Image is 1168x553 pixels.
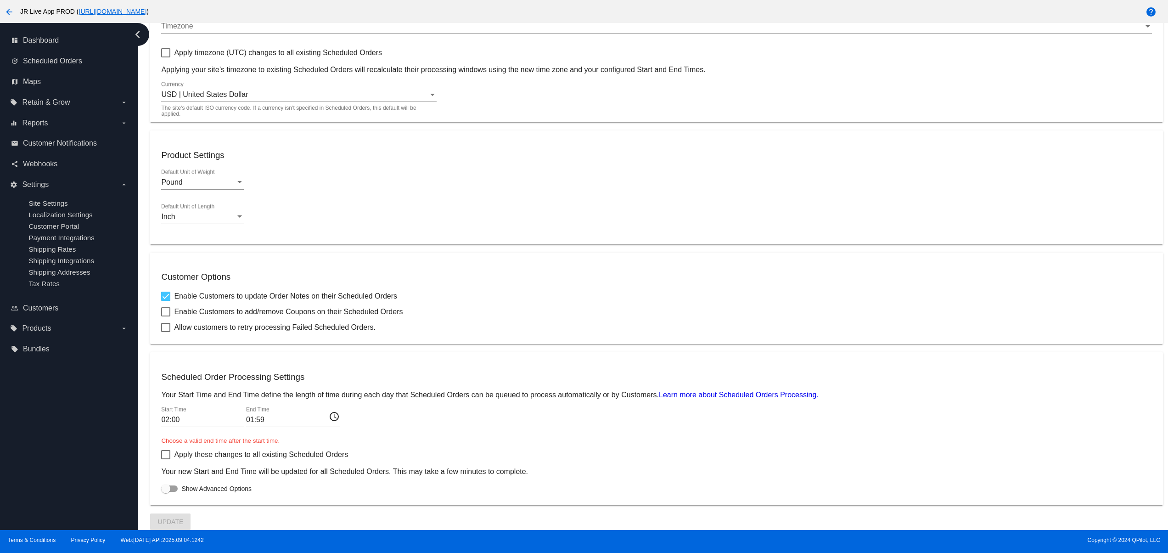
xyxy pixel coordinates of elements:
[120,99,128,106] i: arrow_drop_down
[659,391,819,399] a: Learn more about Scheduled Orders Processing.
[161,391,1151,399] p: Your Start Time and End Time define the length of time during each day that Scheduled Orders can ...
[28,245,76,253] a: Shipping Rates
[28,199,67,207] a: Site Settings
[22,98,70,107] span: Retain & Grow
[23,36,59,45] span: Dashboard
[161,416,244,424] input: Start Time
[10,119,17,127] i: equalizer
[161,105,431,118] mat-hint: The site's default ISO currency code. If a currency isn’t specified in Scheduled Orders, this def...
[161,213,244,221] mat-select: Default Unit of Length
[11,140,18,147] i: email
[161,66,1151,74] p: Applying your site’s timezone to existing Scheduled Orders will recalculate their processing wind...
[11,342,128,356] a: local_offer Bundles
[246,416,329,424] input: End Time
[592,537,1160,543] span: Copyright © 2024 QPilot, LLC
[161,90,437,99] mat-select: Currency
[10,99,17,106] i: local_offer
[158,518,184,525] span: Update
[174,322,375,333] span: Allow customers to retry processing Failed Scheduled Orders.
[130,27,145,42] i: chevron_left
[11,301,128,316] a: people_outline Customers
[161,468,1151,476] p: Your new Start and End Time will be updated for all Scheduled Orders. This may take a few minutes...
[120,325,128,332] i: arrow_drop_down
[28,222,79,230] a: Customer Portal
[71,537,106,543] a: Privacy Policy
[28,234,95,242] a: Payment Integrations
[79,8,147,15] a: [URL][DOMAIN_NAME]
[161,178,244,186] mat-select: Default Unit of Weight
[174,47,382,58] span: Apply timezone (UTC) changes to all existing Scheduled Orders
[23,57,82,65] span: Scheduled Orders
[28,280,60,288] a: Tax Rates
[11,160,18,168] i: share
[11,136,128,151] a: email Customer Notifications
[10,325,17,332] i: local_offer
[23,78,41,86] span: Maps
[174,306,403,317] span: Enable Customers to add/remove Coupons on their Scheduled Orders
[1146,6,1157,17] mat-icon: help
[181,484,252,493] span: Show Advanced Options
[11,54,128,68] a: update Scheduled Orders
[161,272,1151,282] h3: Customer Options
[161,22,193,30] span: Timezone
[161,150,1151,160] h3: Product Settings
[11,305,18,312] i: people_outline
[22,181,49,189] span: Settings
[11,57,18,65] i: update
[161,22,1151,30] mat-select: Timezone
[161,213,175,220] span: Inch
[20,8,149,15] span: JR Live App PROD ( )
[161,437,280,444] small: Choose a valid end time after the start time.
[120,181,128,188] i: arrow_drop_down
[121,537,204,543] a: Web:[DATE] API:2025.09.04.1242
[10,181,17,188] i: settings
[174,449,348,460] span: Apply these changes to all existing Scheduled Orders
[22,119,48,127] span: Reports
[23,304,58,312] span: Customers
[8,537,56,543] a: Terms & Conditions
[11,37,18,44] i: dashboard
[11,78,18,85] i: map
[28,268,90,276] a: Shipping Addresses
[11,74,128,89] a: map Maps
[23,139,97,147] span: Customer Notifications
[161,372,1151,382] h3: Scheduled Order Processing Settings
[23,160,57,168] span: Webhooks
[28,211,92,219] a: Localization Settings
[161,178,182,186] span: Pound
[150,513,191,530] button: Update
[23,345,50,353] span: Bundles
[11,157,128,171] a: share Webhooks
[120,119,128,127] i: arrow_drop_down
[28,257,94,265] a: Shipping Integrations
[161,90,248,98] span: USD | United States Dollar
[174,291,397,302] span: Enable Customers to update Order Notes on their Scheduled Orders
[11,345,18,353] i: local_offer
[329,411,340,422] mat-icon: access_time
[11,33,128,48] a: dashboard Dashboard
[22,324,51,333] span: Products
[4,6,15,17] mat-icon: arrow_back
